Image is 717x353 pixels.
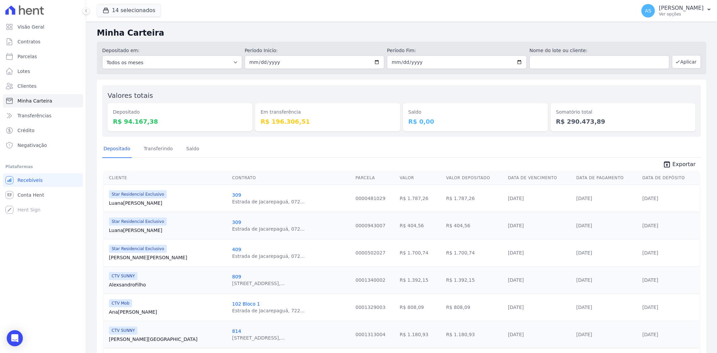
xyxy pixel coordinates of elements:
[17,127,35,134] span: Crédito
[232,274,241,279] a: 809
[17,177,43,184] span: Recebíveis
[3,188,83,202] a: Conta Hent
[645,8,651,13] span: AS
[356,223,386,228] a: 0000943007
[642,196,658,201] a: [DATE]
[232,335,285,341] div: [STREET_ADDRESS],...
[443,266,505,293] td: R$ 1.392,15
[17,24,44,30] span: Visão Geral
[672,55,701,69] button: Aplicar
[232,301,260,307] a: 102 Bloco 1
[397,212,443,239] td: R$ 404,56
[397,321,443,348] td: R$ 1.180,93
[576,223,592,228] a: [DATE]
[508,277,524,283] a: [DATE]
[408,117,543,126] dd: R$ 0,00
[109,272,137,280] span: CTV SUNNY
[443,185,505,212] td: R$ 1.787,26
[356,250,386,256] a: 0000502027
[108,91,153,100] label: Valores totais
[17,112,51,119] span: Transferências
[663,160,671,168] i: unarchive
[443,293,505,321] td: R$ 808,09
[7,330,23,346] div: Open Intercom Messenger
[3,65,83,78] a: Lotes
[261,117,395,126] dd: R$ 196.306,51
[232,192,241,198] a: 309
[3,173,83,187] a: Recebíveis
[3,109,83,122] a: Transferências
[109,218,167,226] span: Star Residencial Exclusivo
[109,200,227,206] a: Luana[PERSON_NAME]
[443,321,505,348] td: R$ 1.180,93
[353,171,397,185] th: Parcela
[529,47,669,54] label: Nome do lote ou cliente:
[356,277,386,283] a: 0001340002
[230,171,353,185] th: Contrato
[109,190,167,198] span: Star Residencial Exclusivo
[17,142,47,149] span: Negativação
[443,212,505,239] td: R$ 404,56
[3,35,83,48] a: Contratos
[3,50,83,63] a: Parcelas
[261,109,395,116] dt: Em transferência
[672,160,695,168] span: Exportar
[642,332,658,337] a: [DATE]
[232,226,305,232] div: Estrada de Jacarepaguá, 072...
[508,305,524,310] a: [DATE]
[109,227,227,234] a: Luana[PERSON_NAME]
[3,20,83,34] a: Visão Geral
[102,48,140,53] label: Depositado em:
[640,171,700,185] th: Data de Depósito
[232,307,305,314] div: Estrada de Jacarepaguá, 722...
[397,293,443,321] td: R$ 808,09
[556,109,690,116] dt: Somatório total
[508,223,524,228] a: [DATE]
[3,94,83,108] a: Minha Carteira
[642,277,658,283] a: [DATE]
[356,305,386,310] a: 0001329003
[642,223,658,228] a: [DATE]
[245,47,385,54] label: Período Inicío:
[97,4,161,17] button: 14 selecionados
[232,220,241,225] a: 309
[97,27,706,39] h2: Minha Carteira
[17,192,44,198] span: Conta Hent
[659,11,704,17] p: Ver opções
[109,326,137,335] span: CTV SUNNY
[443,239,505,266] td: R$ 1.700,74
[17,97,52,104] span: Minha Carteira
[576,277,592,283] a: [DATE]
[113,109,247,116] dt: Depositado
[397,239,443,266] td: R$ 1.700,74
[17,38,40,45] span: Contratos
[109,245,167,253] span: Star Residencial Exclusivo
[356,196,386,201] a: 0000481029
[505,171,573,185] th: Data de Vencimento
[3,124,83,137] a: Crédito
[232,280,285,287] div: [STREET_ADDRESS],...
[3,139,83,152] a: Negativação
[102,141,132,158] a: Depositado
[397,171,443,185] th: Valor
[642,250,658,256] a: [DATE]
[642,305,658,310] a: [DATE]
[232,247,241,252] a: 409
[109,336,227,343] a: [PERSON_NAME][GEOGRAPHIC_DATA]
[576,332,592,337] a: [DATE]
[443,171,505,185] th: Valor Depositado
[109,299,132,307] span: CTV Mob
[659,5,704,11] p: [PERSON_NAME]
[508,196,524,201] a: [DATE]
[576,196,592,201] a: [DATE]
[185,141,201,158] a: Saldo
[556,117,690,126] dd: R$ 290.473,89
[17,83,36,89] span: Clientes
[17,53,37,60] span: Parcelas
[397,185,443,212] td: R$ 1.787,26
[109,309,227,315] a: Ana[PERSON_NAME]
[109,281,227,288] a: AlexsandroFilho
[636,1,717,20] button: AS [PERSON_NAME] Ver opções
[576,305,592,310] a: [DATE]
[104,171,230,185] th: Cliente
